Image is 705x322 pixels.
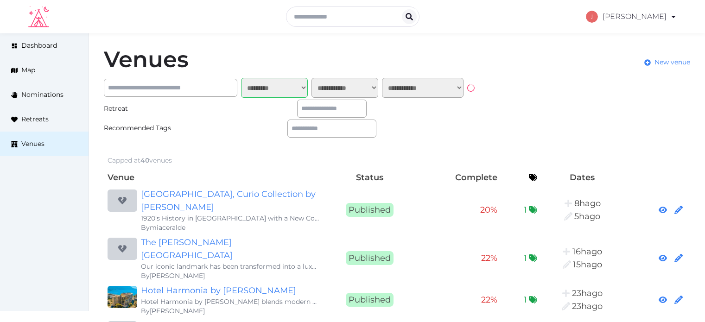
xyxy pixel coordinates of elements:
[480,205,497,215] span: 20 %
[104,123,193,133] div: Recommended Tags
[141,284,319,297] a: Hotel Harmonia by [PERSON_NAME]
[573,259,602,270] span: 2:32AM, August 12th, 2025
[104,104,193,114] div: Retreat
[574,211,600,221] span: 12:00PM, August 12th, 2025
[346,293,394,307] span: Published
[644,57,690,67] a: New venue
[417,169,501,186] th: Complete
[141,271,319,280] div: By [PERSON_NAME]
[108,156,172,165] div: Capped at venues
[572,301,603,311] span: 6:28PM, August 11th, 2025
[141,188,319,214] a: [GEOGRAPHIC_DATA], Curio Collection by [PERSON_NAME]
[574,198,601,208] span: 9:16AM, August 12th, 2025
[481,253,497,263] span: 22 %
[104,169,323,186] th: Venue
[108,286,137,308] img: Hotel Harmonia by Dukley
[141,236,319,262] a: The [PERSON_NAME][GEOGRAPHIC_DATA]
[323,169,417,186] th: Status
[140,156,149,164] span: 40
[654,57,690,67] span: New venue
[21,139,44,149] span: Venues
[586,4,677,30] a: [PERSON_NAME]
[572,288,603,298] span: 6:25PM, August 11th, 2025
[104,48,189,70] h1: Venues
[141,262,319,271] div: Our iconic landmark has been transformed into a luxurious destination offering guests an extraord...
[346,203,394,217] span: Published
[572,246,602,257] span: 1:31AM, August 12th, 2025
[346,251,394,265] span: Published
[21,41,57,51] span: Dashboard
[21,90,64,100] span: Nominations
[141,214,319,223] div: 1920’s History in [GEOGRAPHIC_DATA] with a New Contemporary Style Newly Renovated Resort A legend...
[541,169,624,186] th: Dates
[141,223,319,232] div: By miaceralde
[481,295,497,305] span: 22 %
[524,203,527,216] span: 1
[21,114,49,124] span: Retreats
[141,297,319,306] div: Hotel Harmonia by [PERSON_NAME] blends modern sophistication with Montenegrin charm, making it id...
[21,65,35,75] span: Map
[524,252,527,265] span: 1
[141,306,319,316] div: By [PERSON_NAME]
[524,293,527,306] span: 1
